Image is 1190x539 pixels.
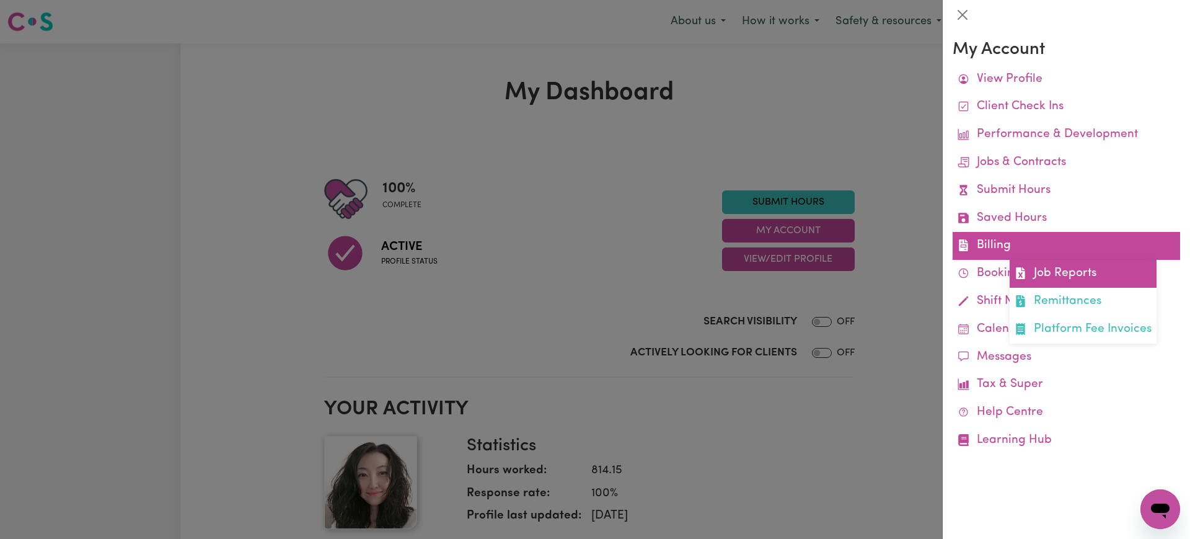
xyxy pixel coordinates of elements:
a: Client Check Ins [953,93,1180,121]
a: Calendar [953,316,1180,344]
a: Remittances [1010,288,1157,316]
a: Submit Hours [953,177,1180,205]
a: Jobs & Contracts [953,149,1180,177]
h3: My Account [953,40,1180,61]
a: Bookings [953,260,1180,288]
a: Platform Fee Invoices [1010,316,1157,344]
a: Shift Notes [953,288,1180,316]
a: BillingJob ReportsRemittancesPlatform Fee Invoices [953,232,1180,260]
a: Performance & Development [953,121,1180,149]
a: Learning Hub [953,427,1180,455]
a: View Profile [953,66,1180,94]
a: Saved Hours [953,205,1180,233]
a: Help Centre [953,399,1180,427]
a: Job Reports [1010,260,1157,288]
a: Messages [953,344,1180,372]
a: Tax & Super [953,371,1180,399]
iframe: Button to launch messaging window [1140,489,1180,529]
button: Close [953,5,972,25]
